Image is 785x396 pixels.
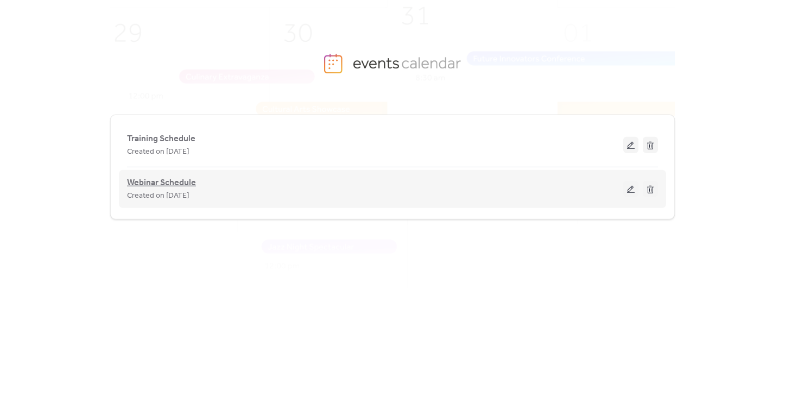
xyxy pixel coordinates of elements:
a: Training Schedule [127,136,195,142]
span: Training Schedule [127,133,195,146]
span: Created on [DATE] [127,146,189,159]
a: Webinar Schedule [127,180,196,186]
span: Created on [DATE] [127,190,189,203]
span: Webinar Schedule [127,177,196,190]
